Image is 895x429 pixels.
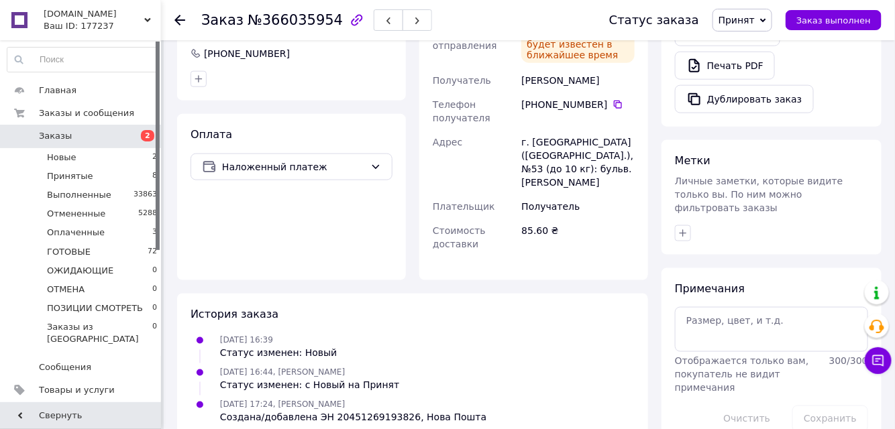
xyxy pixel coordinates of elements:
[44,8,144,20] span: URANCLUB.COM.UA
[152,265,157,277] span: 0
[47,265,113,277] span: ОЖИДАЮЩИЕ
[248,12,343,28] span: №366035954
[152,227,157,239] span: 3
[220,336,273,345] span: [DATE] 16:39
[148,246,157,258] span: 72
[152,151,157,164] span: 2
[152,170,157,182] span: 8
[174,13,185,27] div: Вернуться назад
[433,225,486,249] span: Стоимость доставки
[519,130,637,194] div: г. [GEOGRAPHIC_DATA] ([GEOGRAPHIC_DATA].), №53 (до 10 кг): бульв. [PERSON_NAME]
[609,13,699,27] div: Статус заказа
[47,189,111,201] span: Выполненные
[519,194,637,219] div: Получатель
[675,85,814,113] button: Дублировать заказ
[220,411,486,424] div: Создана/добавлена ЭН 20451269193826, Нова Пошта
[44,20,161,32] div: Ваш ID: 177237
[675,356,809,393] span: Отображается только вам, покупатель не видит примечания
[220,368,345,377] span: [DATE] 16:44, [PERSON_NAME]
[47,227,105,239] span: Оплаченные
[220,347,337,360] div: Статус изменен: Новый
[47,208,105,220] span: Отмененные
[521,25,635,63] div: Статус отправления будет известен в ближайшее время
[138,208,157,220] span: 5288
[47,284,85,296] span: ОТМЕНА
[47,321,152,345] span: Заказы из [GEOGRAPHIC_DATA]
[519,219,637,256] div: 85.60 ₴
[796,15,871,25] span: Заказ выполнен
[220,379,399,392] div: Статус изменен: с Новый на Принят
[222,160,365,174] span: Наложенный платеж
[152,302,157,314] span: 0
[7,48,158,72] input: Поиск
[786,10,882,30] button: Заказ выполнен
[191,308,278,320] span: История заказа
[865,347,892,374] button: Чат с покупателем
[719,15,755,25] span: Принят
[220,400,345,410] span: [DATE] 17:24, [PERSON_NAME]
[134,189,157,201] span: 33863
[829,356,868,367] span: 300 / 300
[152,284,157,296] span: 0
[39,361,91,373] span: Сообщения
[675,176,843,213] span: Личные заметки, которые видите только вы. По ним можно фильтровать заказы
[47,170,93,182] span: Принятые
[39,107,134,119] span: Заказы и сообщения
[203,47,291,60] div: [PHONE_NUMBER]
[433,75,491,86] span: Получатель
[152,321,157,345] span: 0
[47,246,91,258] span: ГОТОВЫЕ
[47,302,143,314] span: ПОЗИЦИИ СМОТРЕТЬ
[433,201,495,212] span: Плательщик
[433,137,462,147] span: Адрес
[39,130,72,142] span: Заказы
[675,52,775,80] a: Печать PDF
[191,128,232,141] span: Оплата
[675,154,710,167] span: Метки
[519,68,637,93] div: [PERSON_NAME]
[433,27,497,51] span: Статус отправления
[675,282,745,295] span: Примечания
[201,12,244,28] span: Заказ
[39,384,115,396] span: Товары и услуги
[433,99,490,123] span: Телефон получателя
[521,98,635,111] div: [PHONE_NUMBER]
[39,84,76,97] span: Главная
[141,130,154,141] span: 2
[47,151,76,164] span: Новые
